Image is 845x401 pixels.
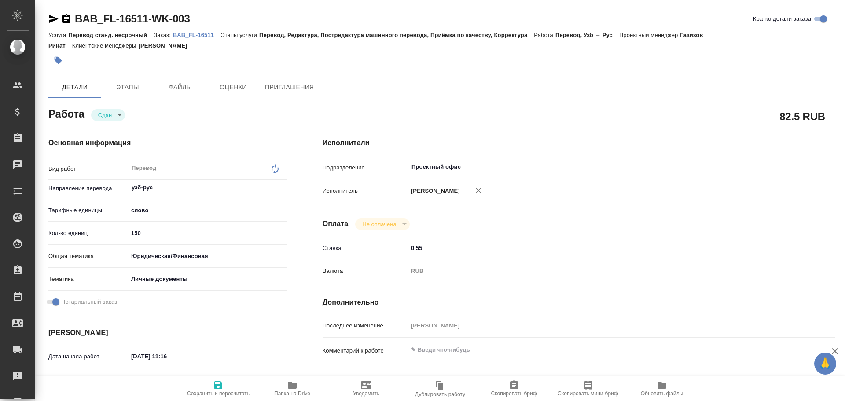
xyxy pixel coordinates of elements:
[54,82,96,93] span: Детали
[534,32,555,38] p: Работа
[283,187,284,188] button: Open
[75,13,190,25] a: BAB_FL-16511-WK-003
[408,264,793,279] div: RUB
[274,390,310,397] span: Папка на Drive
[72,42,139,49] p: Клиентские менеджеры
[48,14,59,24] button: Скопировать ссылку для ЯМессенджера
[779,109,825,124] h2: 82.5 RUB
[128,350,205,363] input: ✎ Введи что-нибудь
[48,252,128,261] p: Общая тематика
[255,376,329,401] button: Папка на Drive
[323,138,835,148] h4: Исполнители
[408,187,460,195] p: [PERSON_NAME]
[173,31,220,38] a: BAB_FL-16511
[788,166,790,168] button: Open
[181,376,255,401] button: Сохранить и пересчитать
[265,82,314,93] span: Приглашения
[61,14,72,24] button: Скопировать ссылку
[48,327,287,338] h4: [PERSON_NAME]
[48,275,128,283] p: Тематика
[107,82,149,93] span: Этапы
[323,244,408,253] p: Ставка
[159,82,202,93] span: Файлы
[128,272,287,287] div: Личные документы
[403,376,477,401] button: Дублировать работу
[814,353,836,375] button: 🙏
[551,376,625,401] button: Скопировать мини-бриф
[91,109,125,121] div: Сдан
[48,206,128,215] p: Тарифные единицы
[491,390,537,397] span: Скопировать бриф
[173,32,220,38] p: BAB_FL-16511
[128,203,287,218] div: слово
[753,15,811,23] span: Кратко детали заказа
[187,390,250,397] span: Сохранить и пересчитать
[48,352,128,361] p: Дата начала работ
[323,267,408,276] p: Валюта
[48,184,128,193] p: Направление перевода
[128,227,287,239] input: ✎ Введи что-нибудь
[353,390,379,397] span: Уведомить
[408,319,793,332] input: Пустое поле
[139,42,194,49] p: [PERSON_NAME]
[154,32,173,38] p: Заказ:
[323,346,408,355] p: Комментарий к работе
[259,32,534,38] p: Перевод, Редактура, Постредактура машинного перевода, Приёмка по качеству, Корректура
[323,187,408,195] p: Исполнитель
[48,105,84,121] h2: Работа
[355,218,409,230] div: Сдан
[128,375,205,388] input: Пустое поле
[48,32,68,38] p: Услуга
[555,32,619,38] p: Перевод, Узб → Рус
[61,298,117,306] span: Нотариальный заказ
[818,354,833,373] span: 🙏
[558,390,618,397] span: Скопировать мини-бриф
[323,163,408,172] p: Подразделение
[48,138,287,148] h4: Основная информация
[329,376,403,401] button: Уведомить
[625,376,699,401] button: Обновить файлы
[408,242,793,254] input: ✎ Введи что-нибудь
[323,219,349,229] h4: Оплата
[68,32,154,38] p: Перевод станд. несрочный
[619,32,680,38] p: Проектный менеджер
[48,229,128,238] p: Кол-во единиц
[415,391,465,397] span: Дублировать работу
[48,51,68,70] button: Добавить тэг
[323,297,835,308] h4: Дополнительно
[128,249,287,264] div: Юридическая/Финансовая
[477,376,551,401] button: Скопировать бриф
[96,111,114,119] button: Сдан
[323,321,408,330] p: Последнее изменение
[360,221,399,228] button: Не оплачена
[641,390,683,397] span: Обновить файлы
[469,181,488,200] button: Удалить исполнителя
[212,82,254,93] span: Оценки
[48,165,128,173] p: Вид работ
[220,32,259,38] p: Этапы услуги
